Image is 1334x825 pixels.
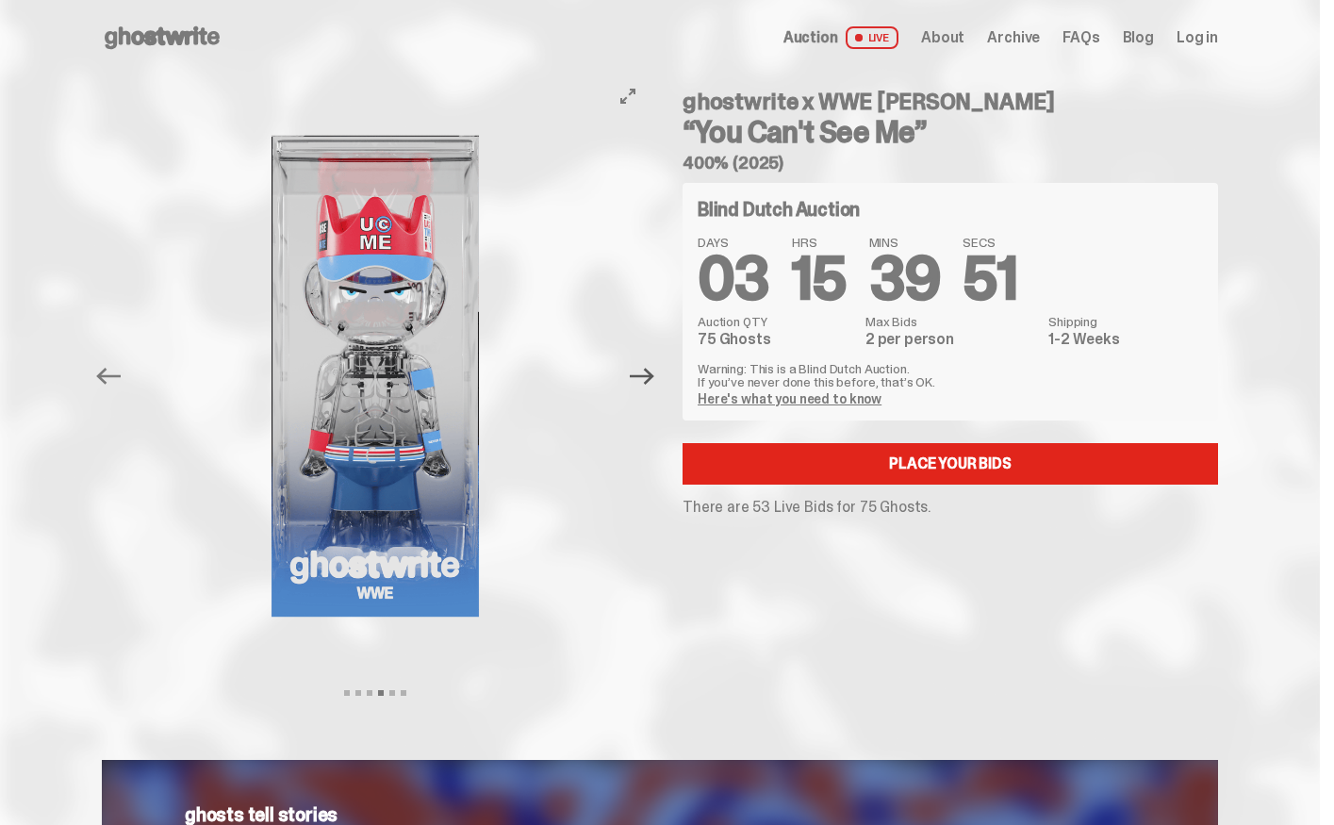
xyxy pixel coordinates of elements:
span: DAYS [698,236,769,249]
button: View slide 5 [389,690,395,696]
span: 03 [698,239,769,318]
dt: Auction QTY [698,315,854,328]
a: Log in [1177,30,1218,45]
dd: 2 per person [865,332,1037,347]
a: Archive [987,30,1040,45]
img: John_Cena_Hero_9.png [135,75,616,677]
span: Auction [783,30,838,45]
h4: ghostwrite x WWE [PERSON_NAME] [683,91,1218,113]
button: View slide 4 [378,690,384,696]
a: Place your Bids [683,443,1218,485]
button: View slide 3 [367,690,372,696]
dd: 1-2 Weeks [1048,332,1203,347]
a: Auction LIVE [783,26,898,49]
button: View slide 6 [401,690,406,696]
button: Previous [88,355,129,397]
span: 15 [792,239,847,318]
p: There are 53 Live Bids for 75 Ghosts. [683,500,1218,515]
span: 51 [963,239,1017,318]
span: MINS [869,236,941,249]
span: 39 [869,239,941,318]
button: View slide 2 [355,690,361,696]
a: Blog [1123,30,1154,45]
span: HRS [792,236,847,249]
a: About [921,30,964,45]
a: Here's what you need to know [698,390,881,407]
button: View full-screen [617,85,639,107]
button: View slide 1 [344,690,350,696]
span: SECS [963,236,1017,249]
a: FAQs [1062,30,1099,45]
p: ghosts tell stories [185,805,1135,824]
h4: Blind Dutch Auction [698,200,860,219]
dt: Shipping [1048,315,1203,328]
button: Next [621,355,663,397]
h3: “You Can't See Me” [683,117,1218,147]
span: LIVE [846,26,899,49]
dt: Max Bids [865,315,1037,328]
p: Warning: This is a Blind Dutch Auction. If you’ve never done this before, that’s OK. [698,362,1203,388]
dd: 75 Ghosts [698,332,854,347]
h5: 400% (2025) [683,155,1218,172]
